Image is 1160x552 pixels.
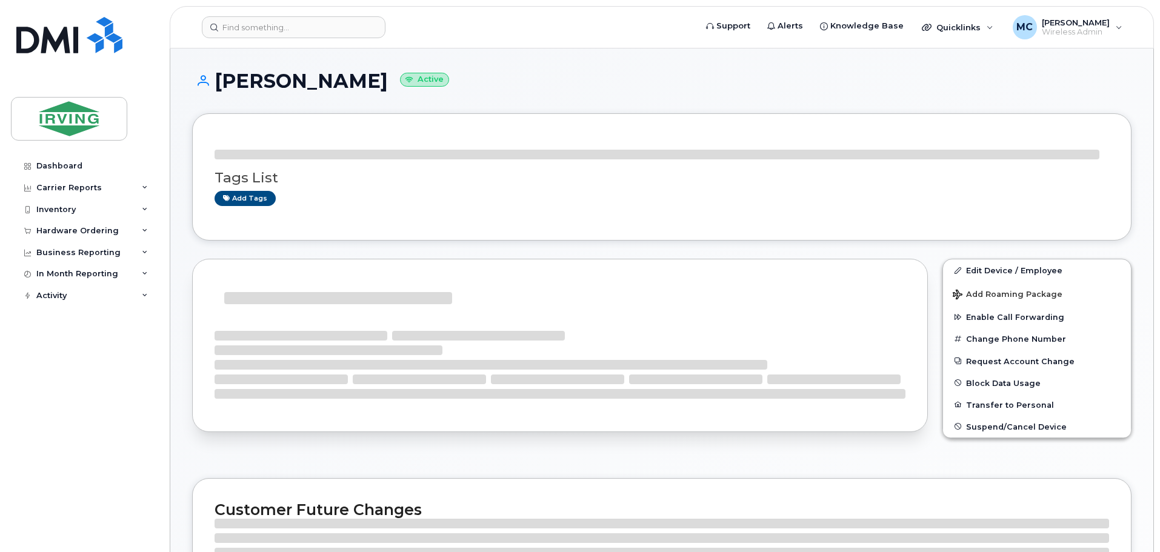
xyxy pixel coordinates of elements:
span: Suspend/Cancel Device [966,422,1067,431]
button: Change Phone Number [943,328,1131,350]
button: Enable Call Forwarding [943,306,1131,328]
button: Add Roaming Package [943,281,1131,306]
h3: Tags List [215,170,1109,185]
a: Add tags [215,191,276,206]
small: Active [400,73,449,87]
h1: [PERSON_NAME] [192,70,1132,91]
h2: Customer Future Changes [215,500,1109,519]
button: Suspend/Cancel Device [943,416,1131,437]
button: Transfer to Personal [943,394,1131,416]
span: Add Roaming Package [953,290,1062,301]
span: Enable Call Forwarding [966,313,1064,322]
a: Edit Device / Employee [943,259,1131,281]
button: Block Data Usage [943,372,1131,394]
button: Request Account Change [943,350,1131,372]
